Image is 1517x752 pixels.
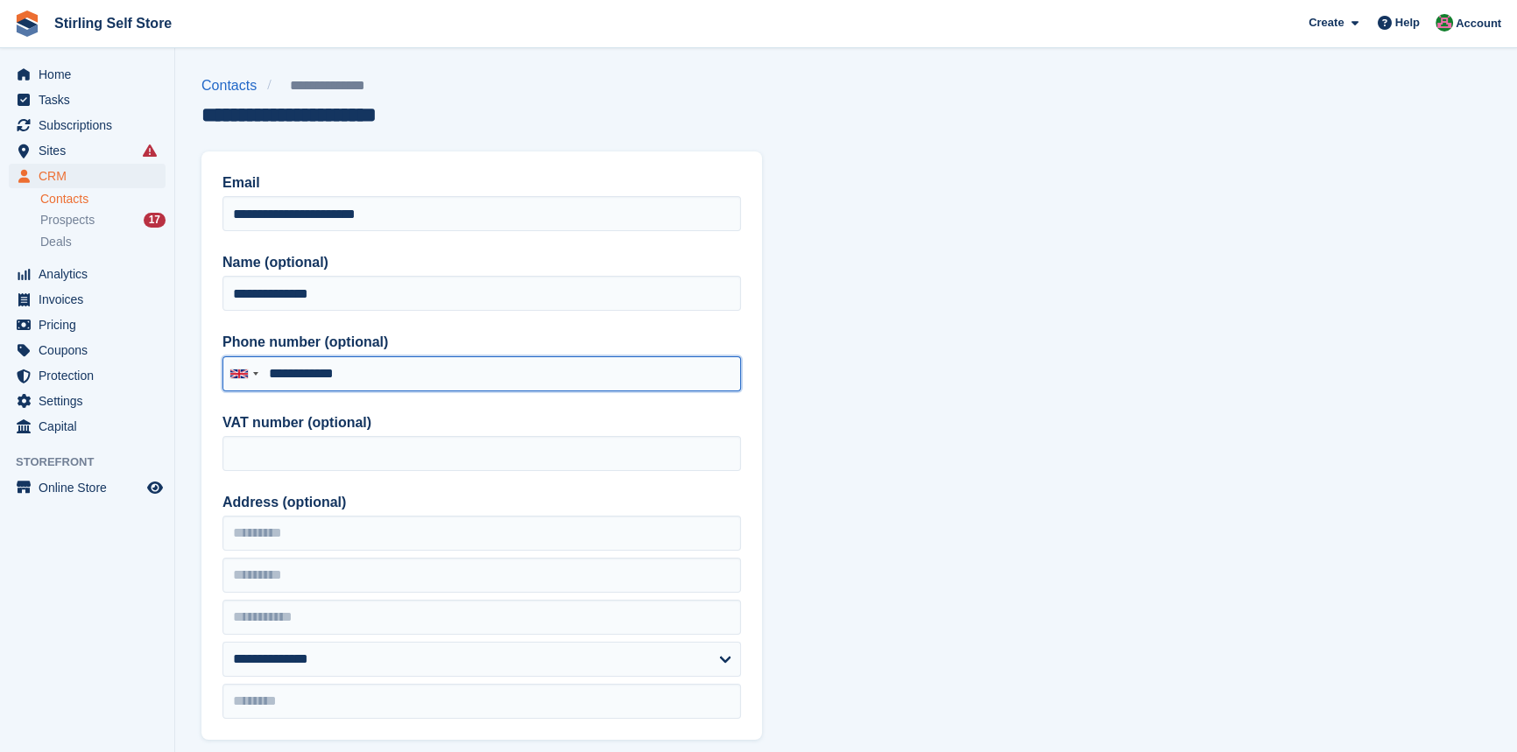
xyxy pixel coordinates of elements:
a: menu [9,88,166,112]
a: menu [9,164,166,188]
span: Settings [39,389,144,413]
a: Preview store [145,477,166,498]
img: Lucy [1436,14,1453,32]
a: Stirling Self Store [47,9,179,38]
span: Deals [40,234,72,250]
span: Create [1309,14,1344,32]
a: Contacts [40,191,166,207]
label: Phone number (optional) [222,332,741,353]
div: United Kingdom: +44 [223,357,264,390]
img: stora-icon-8386f47178a22dfd0bd8f6a31ec36ba5ce8667c1dd55bd0f319d3a0aa187defe.svg [14,11,40,37]
span: Tasks [39,88,144,112]
a: menu [9,62,166,87]
span: Protection [39,363,144,388]
a: menu [9,262,166,286]
span: Pricing [39,313,144,337]
div: 17 [144,213,166,228]
span: Account [1456,15,1501,32]
span: Home [39,62,144,87]
span: Sites [39,138,144,163]
a: menu [9,338,166,362]
a: menu [9,363,166,388]
a: Deals [40,233,166,251]
span: Subscriptions [39,113,144,137]
span: CRM [39,164,144,188]
nav: breadcrumbs [201,75,417,96]
span: Coupons [39,338,144,362]
span: Help [1395,14,1420,32]
span: Invoices [39,287,144,312]
span: Storefront [16,453,174,471]
i: Smart entry sync failures have occurred [143,144,157,158]
a: Contacts [201,75,267,96]
a: menu [9,313,166,337]
a: menu [9,138,166,163]
label: Name (optional) [222,252,741,273]
label: Email [222,172,741,193]
a: menu [9,389,166,413]
a: menu [9,475,166,500]
span: Online Store [39,475,144,500]
a: menu [9,287,166,312]
a: menu [9,414,166,439]
a: Prospects 17 [40,211,166,229]
span: Analytics [39,262,144,286]
span: Prospects [40,212,95,228]
a: menu [9,113,166,137]
label: VAT number (optional) [222,412,741,433]
span: Capital [39,414,144,439]
label: Address (optional) [222,492,741,513]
